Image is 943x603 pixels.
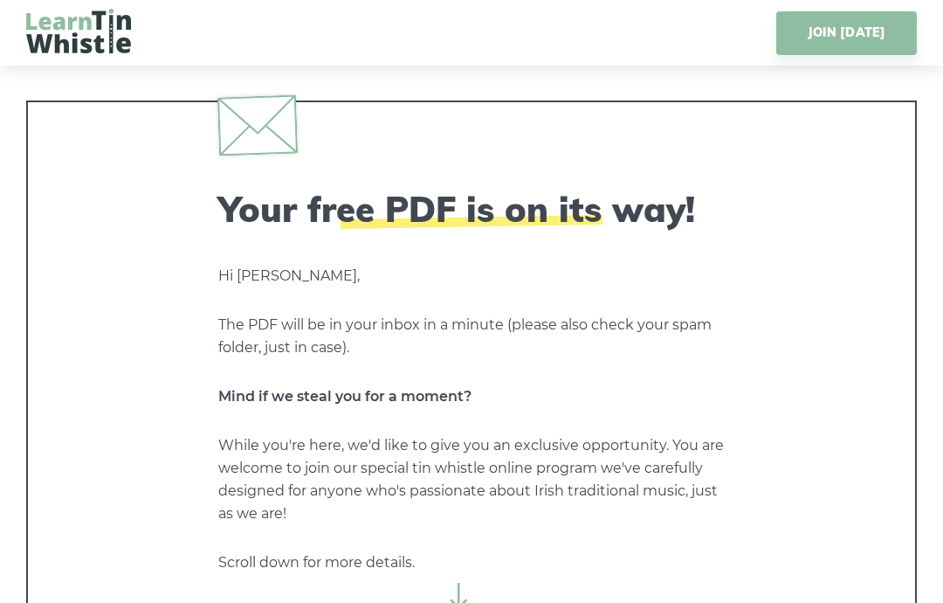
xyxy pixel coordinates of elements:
[218,188,725,230] h2: Your free PDF is on its way!
[218,388,471,405] strong: Mind if we steal you for a moment?
[218,551,725,574] p: Scroll down for more details.
[776,11,917,55] a: JOIN [DATE]
[218,314,725,359] p: The PDF will be in your inbox in a minute (please also check your spam folder, just in case).
[26,9,131,53] img: LearnTinWhistle.com
[217,94,298,156] img: envelope.svg
[218,434,725,525] p: While you're here, we'd like to give you an exclusive opportunity. You are welcome to join our sp...
[218,265,725,288] p: Hi [PERSON_NAME],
